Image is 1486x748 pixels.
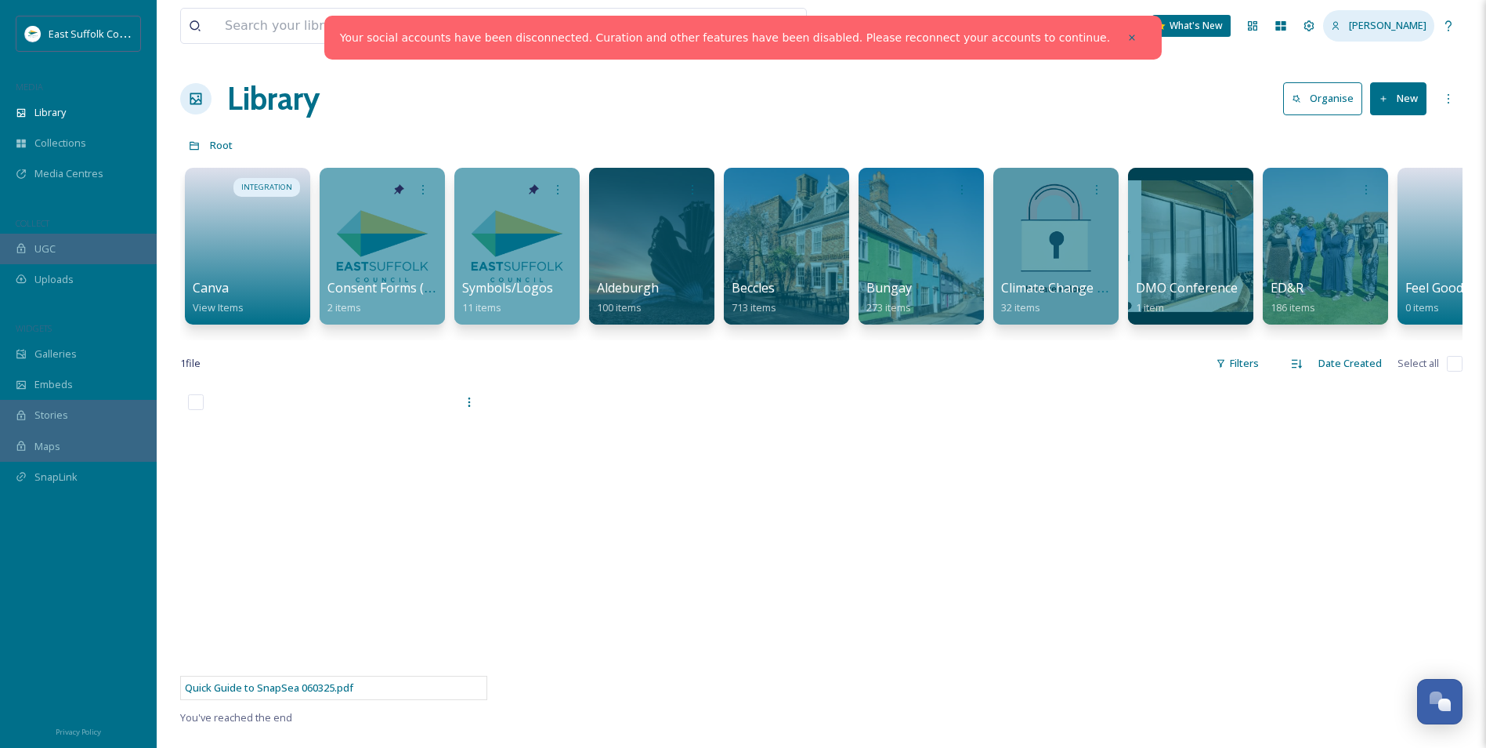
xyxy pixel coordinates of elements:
button: Organise [1283,82,1362,114]
span: COLLECT [16,217,49,229]
span: Privacy Policy [56,727,101,737]
span: Bungay [866,279,912,296]
a: Library [227,75,320,122]
span: 100 items [597,300,642,314]
span: Canva [193,279,229,296]
span: Embeds [34,377,73,392]
span: 1 item [1136,300,1164,314]
a: Climate Change & Sustainability32 items [1001,281,1188,314]
span: Stories [34,408,68,423]
div: Filters [1208,348,1267,379]
span: Select all [1397,356,1439,371]
span: 11 items [462,300,501,314]
span: MEDIA [16,81,43,93]
span: Symbols/Logos [462,279,553,296]
a: DMO Conference1 item [1136,281,1238,314]
span: 273 items [866,300,911,314]
span: 32 items [1001,300,1040,314]
span: UGC [34,241,56,256]
span: 0 items [1405,300,1439,314]
button: New [1370,82,1426,114]
input: Search your library [217,9,678,43]
span: Uploads [34,272,74,287]
a: Organise [1283,82,1370,114]
a: Beccles713 items [732,281,776,314]
div: Date Created [1311,348,1390,379]
a: Root [210,136,233,154]
span: Beccles [732,279,775,296]
a: INTEGRATIONCanvaView Items [180,160,315,325]
span: DMO Conference [1136,279,1238,296]
span: WIDGETS [16,322,52,334]
span: Aldeburgh [597,279,659,296]
a: Privacy Policy [56,721,101,740]
img: ESC%20Logo.png [25,26,41,42]
a: What's New [1152,15,1231,37]
span: Consent Forms (Template) [327,279,484,296]
span: INTEGRATION [241,182,292,193]
a: Your social accounts have been disconnected. Curation and other features have been disabled. Plea... [340,30,1110,46]
span: 186 items [1271,300,1315,314]
span: SnapLink [34,470,78,485]
span: Climate Change & Sustainability [1001,279,1188,296]
a: ED&R186 items [1271,281,1315,314]
span: Galleries [34,347,77,361]
a: [PERSON_NAME] [1323,10,1434,41]
span: ED&R [1271,279,1303,296]
span: Media Centres [34,166,103,181]
span: 1 file [180,356,201,371]
span: Maps [34,439,60,454]
span: You've reached the end [180,710,292,724]
span: [PERSON_NAME] [1349,18,1426,32]
a: Symbols/Logos11 items [462,281,553,314]
a: Aldeburgh100 items [597,281,659,314]
span: Quick Guide to SnapSea 060325.pdf [185,681,353,695]
span: Library [34,105,66,120]
span: Root [210,138,233,152]
span: 2 items [327,300,361,314]
button: Open Chat [1417,679,1462,724]
span: 713 items [732,300,776,314]
a: Bungay273 items [866,281,912,314]
a: Consent Forms (Template)2 items [327,281,484,314]
span: View Items [193,300,244,314]
span: Collections [34,136,86,151]
a: View all files [707,10,798,41]
span: East Suffolk Council [49,26,141,41]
